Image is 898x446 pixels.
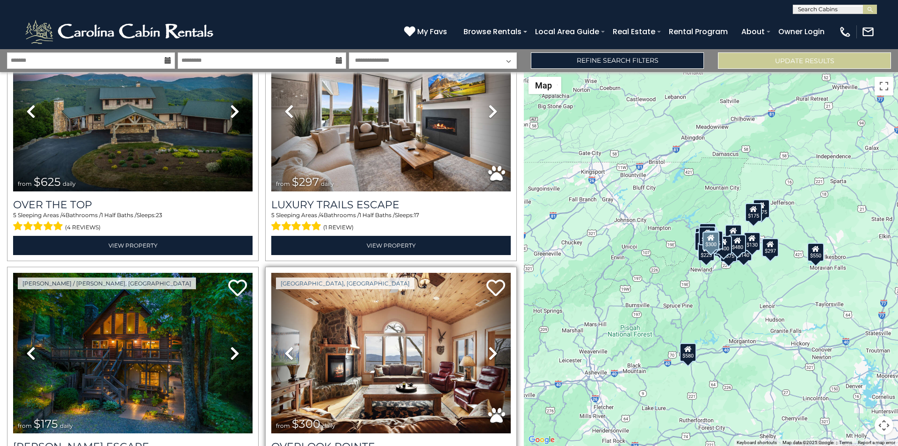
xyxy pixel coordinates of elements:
[698,242,715,261] div: $225
[23,18,217,46] img: White-1-2.png
[13,273,253,433] img: thumbnail_168627805.jpeg
[63,180,76,187] span: daily
[720,243,737,262] div: $375
[271,273,511,433] img: thumbnail_163477009.jpeg
[65,221,101,234] span: (4 reviews)
[839,25,852,38] img: phone-regular-white.png
[706,231,723,249] div: $625
[695,232,711,250] div: $230
[271,31,511,191] img: thumbnail_168695581.jpeg
[271,211,511,234] div: Sleeping Areas / Bathrooms / Sleeps:
[699,223,716,241] div: $125
[774,23,829,40] a: Owner Login
[13,236,253,255] a: View Property
[271,212,275,219] span: 5
[18,278,196,289] a: [PERSON_NAME] / [PERSON_NAME], [GEOGRAPHIC_DATA]
[753,199,770,218] div: $175
[156,212,162,219] span: 23
[60,422,73,429] span: daily
[526,434,557,446] a: Open this area in Google Maps (opens a new window)
[276,422,290,429] span: from
[271,236,511,255] a: View Property
[320,212,324,219] span: 4
[34,417,58,431] span: $175
[359,212,395,219] span: 1 Half Baths /
[839,440,852,445] a: Terms
[737,23,769,40] a: About
[292,175,319,189] span: $297
[699,226,716,245] div: $425
[13,198,253,211] a: Over The Top
[228,278,247,299] a: Add to favorites
[875,416,893,435] button: Map camera controls
[718,52,891,69] button: Update Results
[782,440,833,445] span: Map data ©2025 Google
[702,232,719,250] div: $300
[276,180,290,187] span: from
[404,26,449,38] a: My Favs
[807,242,824,261] div: $550
[531,52,704,69] a: Refine Search Filters
[34,175,61,189] span: $625
[875,77,893,95] button: Toggle fullscreen view
[459,23,526,40] a: Browse Rentals
[862,25,875,38] img: mail-regular-white.png
[101,212,137,219] span: 1 Half Baths /
[858,440,895,445] a: Report a map error
[62,212,65,219] span: 4
[322,422,335,429] span: daily
[417,26,447,37] span: My Favs
[745,203,762,222] div: $175
[664,23,732,40] a: Rental Program
[486,278,505,299] a: Add to favorites
[530,23,604,40] a: Local Area Guide
[323,221,354,234] span: (1 review)
[725,225,742,243] div: $349
[526,434,557,446] img: Google
[737,439,777,446] button: Keyboard shortcuts
[744,232,760,251] div: $130
[276,278,414,289] a: [GEOGRAPHIC_DATA], [GEOGRAPHIC_DATA]
[535,80,552,90] span: Map
[680,343,696,361] div: $580
[608,23,660,40] a: Real Estate
[18,180,32,187] span: from
[13,31,253,191] img: thumbnail_167153549.jpeg
[13,212,16,219] span: 5
[321,180,334,187] span: daily
[715,235,732,254] div: $400
[529,77,561,94] button: Change map style
[729,234,746,253] div: $480
[292,417,320,431] span: $300
[762,238,779,257] div: $297
[414,212,419,219] span: 17
[271,198,511,211] a: Luxury Trails Escape
[735,242,752,261] div: $140
[13,211,253,234] div: Sleeping Areas / Bathrooms / Sleeps:
[18,422,32,429] span: from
